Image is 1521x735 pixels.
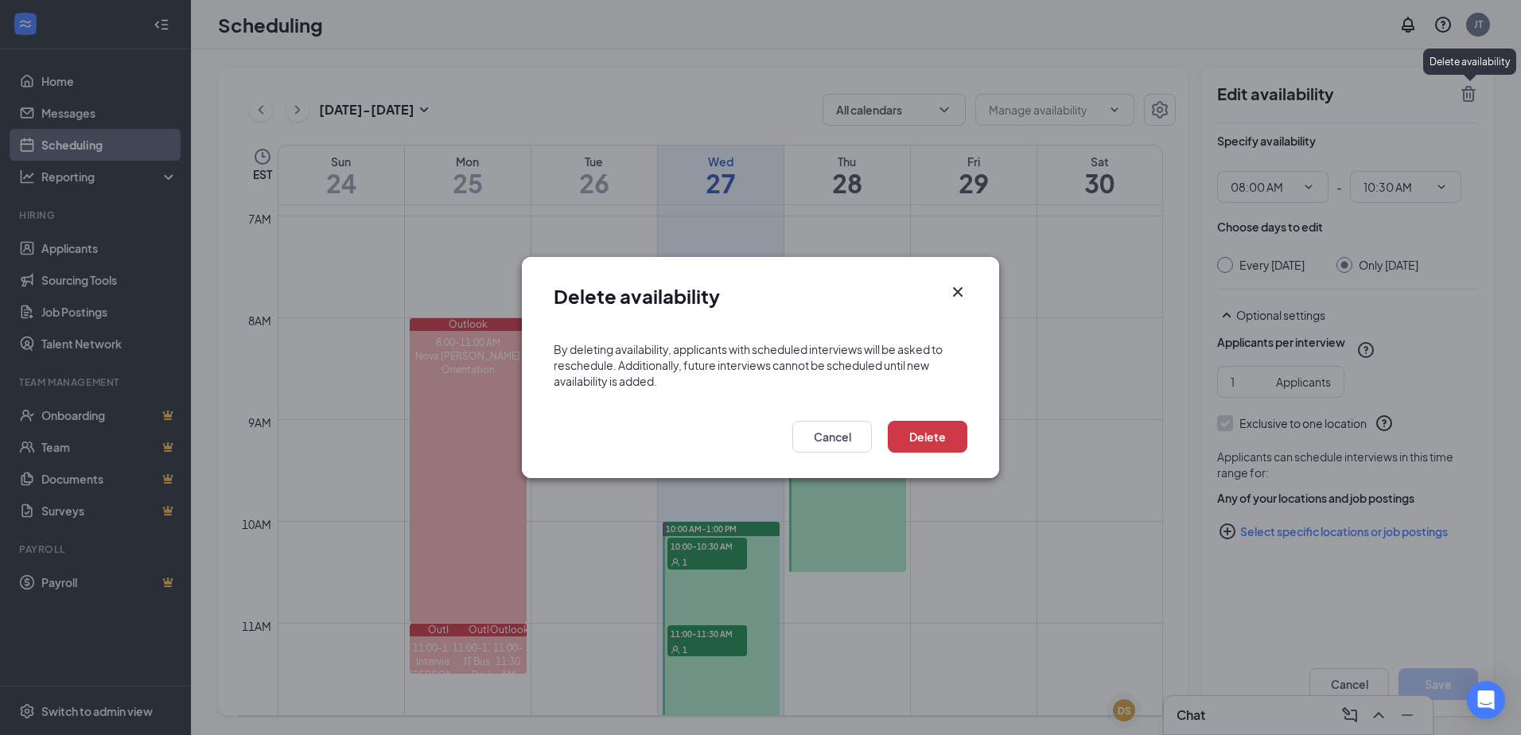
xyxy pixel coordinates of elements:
h1: Delete availability [554,282,720,309]
div: By deleting availability, applicants with scheduled interviews will be asked to reschedule. Addit... [554,341,967,389]
div: Open Intercom Messenger [1467,681,1505,719]
button: Cancel [792,421,872,453]
button: Close [948,282,967,301]
div: Delete availability [1423,49,1516,75]
button: Delete [888,421,967,453]
svg: Cross [948,282,967,301]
